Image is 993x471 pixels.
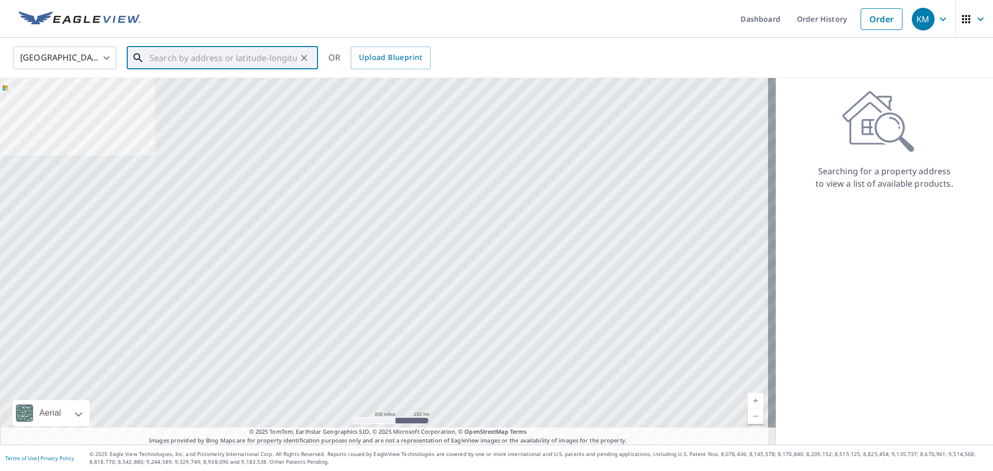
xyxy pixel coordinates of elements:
a: Current Level 5, Zoom In [748,393,763,408]
button: Clear [297,51,311,65]
a: Privacy Policy [40,454,74,462]
input: Search by address or latitude-longitude [149,43,297,72]
a: Upload Blueprint [351,47,430,69]
a: Terms [510,428,527,435]
p: Searching for a property address to view a list of available products. [815,165,954,190]
a: Current Level 5, Zoom Out [748,408,763,424]
p: © 2025 Eagle View Technologies, Inc. and Pictometry International Corp. All Rights Reserved. Repo... [89,450,988,466]
div: Aerial [12,400,89,426]
div: Aerial [36,400,64,426]
div: KM [912,8,935,31]
span: © 2025 TomTom, Earthstar Geographics SIO, © 2025 Microsoft Corporation, © [249,428,527,436]
span: Upload Blueprint [359,51,422,64]
a: OpenStreetMap [464,428,508,435]
img: EV Logo [19,11,141,27]
a: Terms of Use [5,454,37,462]
div: OR [328,47,431,69]
div: [GEOGRAPHIC_DATA] [13,43,116,72]
p: | [5,455,74,461]
a: Order [861,8,902,30]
